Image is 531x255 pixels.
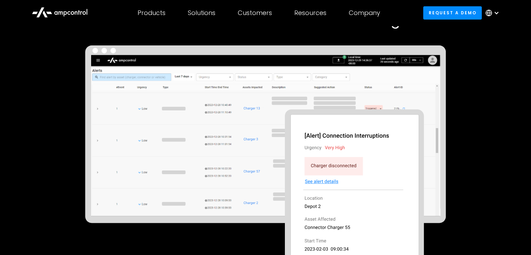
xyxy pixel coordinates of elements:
div: Resources [294,9,326,17]
div: Company [349,9,380,17]
div: Solutions [188,9,215,17]
a: Request a demo [423,6,482,19]
h1: Alert Center for Electric Vehicle Monitoring [53,12,478,29]
div: Customers [238,9,272,17]
div: Products [138,9,165,17]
